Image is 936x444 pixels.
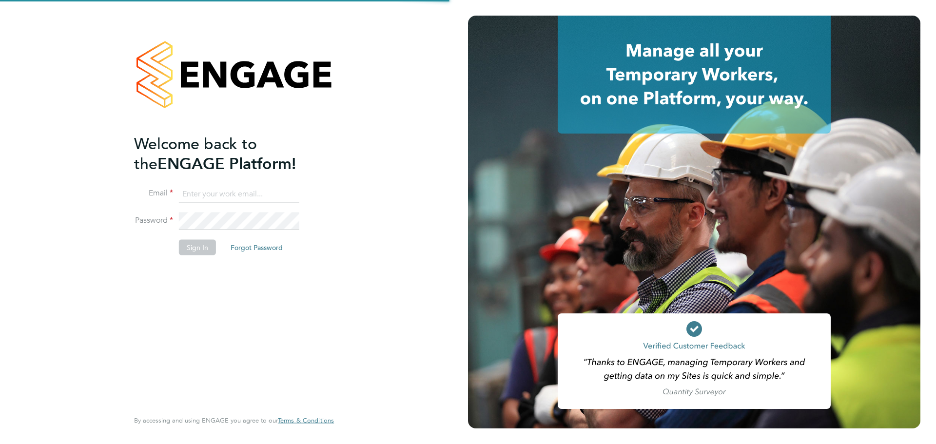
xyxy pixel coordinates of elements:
span: Terms & Conditions [278,416,334,425]
label: Email [134,188,173,198]
label: Password [134,215,173,226]
h2: ENGAGE Platform! [134,134,324,174]
button: Forgot Password [223,240,291,255]
button: Sign In [179,240,216,255]
span: Welcome back to the [134,134,257,173]
span: By accessing and using ENGAGE you agree to our [134,416,334,425]
input: Enter your work email... [179,185,299,203]
a: Terms & Conditions [278,417,334,425]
